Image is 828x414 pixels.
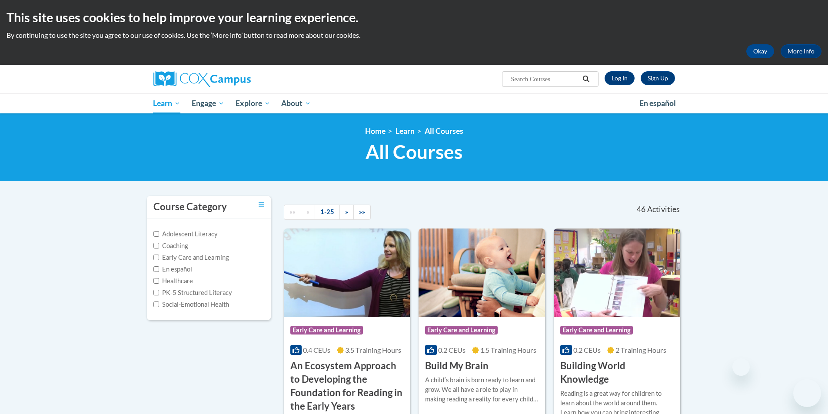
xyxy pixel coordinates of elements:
[289,208,296,215] span: ««
[153,290,159,295] input: Checkbox for Options
[554,229,680,317] img: Course Logo
[641,71,675,85] a: Register
[396,126,415,136] a: Learn
[425,326,498,335] span: Early Care and Learning
[192,98,224,109] span: Engage
[236,98,270,109] span: Explore
[7,9,821,26] h2: This site uses cookies to help improve your learning experience.
[153,276,193,286] label: Healthcare
[746,44,774,58] button: Okay
[153,255,159,260] input: Checkbox for Options
[345,346,401,354] span: 3.5 Training Hours
[573,346,601,354] span: 0.2 CEUs
[339,205,354,220] a: Next
[153,253,229,262] label: Early Care and Learning
[510,74,579,84] input: Search Courses
[425,126,463,136] a: All Courses
[148,93,186,113] a: Learn
[480,346,536,354] span: 1.5 Training Hours
[438,346,466,354] span: 0.2 CEUs
[153,265,192,274] label: En español
[290,359,404,413] h3: An Ecosystem Approach to Developing the Foundation for Reading in the Early Years
[353,205,371,220] a: End
[419,229,545,317] img: Course Logo
[153,71,319,87] a: Cox Campus
[425,359,489,373] h3: Build My Brain
[7,30,821,40] p: By continuing to use the site you agree to our use of cookies. Use the ‘More info’ button to read...
[153,278,159,284] input: Checkbox for Options
[781,44,821,58] a: More Info
[153,98,180,109] span: Learn
[153,266,159,272] input: Checkbox for Options
[579,74,592,84] button: Search
[284,229,410,317] img: Course Logo
[639,99,676,108] span: En español
[732,358,750,376] iframe: Close message
[560,326,633,335] span: Early Care and Learning
[153,200,227,214] h3: Course Category
[793,379,821,407] iframe: Button to launch messaging window
[366,140,462,163] span: All Courses
[425,375,539,404] div: A childʹs brain is born ready to learn and grow. We all have a role to play in making reading a r...
[634,94,682,113] a: En español
[153,241,188,251] label: Coaching
[153,301,159,307] input: Checkbox for Options
[345,208,348,215] span: »
[303,346,330,354] span: 0.4 CEUs
[365,126,386,136] a: Home
[153,243,159,248] input: Checkbox for Options
[306,208,309,215] span: «
[637,205,645,214] span: 46
[315,205,340,220] a: 1-25
[153,229,218,239] label: Adolescent Literacy
[359,208,365,215] span: »»
[153,300,229,309] label: Social-Emotional Health
[290,326,363,335] span: Early Care and Learning
[153,71,251,87] img: Cox Campus
[615,346,666,354] span: 2 Training Hours
[153,288,232,298] label: PK-5 Structured Literacy
[259,200,264,210] a: Toggle collapse
[230,93,276,113] a: Explore
[284,205,301,220] a: Begining
[186,93,230,113] a: Engage
[276,93,316,113] a: About
[153,231,159,237] input: Checkbox for Options
[647,205,680,214] span: Activities
[605,71,635,85] a: Log In
[301,205,315,220] a: Previous
[140,93,688,113] div: Main menu
[560,359,674,386] h3: Building World Knowledge
[281,98,311,109] span: About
